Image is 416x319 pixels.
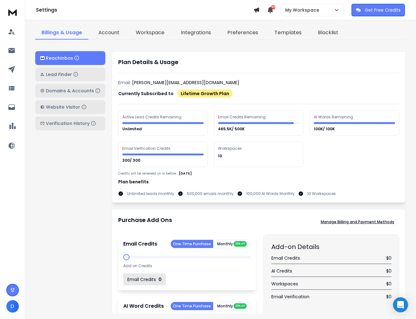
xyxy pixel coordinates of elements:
a: Account [92,26,126,40]
p: [PERSON_NAME][EMAIL_ADDRESS][DOMAIN_NAME] [132,79,239,86]
p: Credits will be renewed on or before : [118,171,178,176]
button: D [6,300,19,313]
a: Workspace [130,26,171,40]
div: Active Lead Credits Remaining [122,115,182,120]
span: $ 0 [386,268,391,274]
button: Manage Billing and Payment Methods [316,216,399,228]
h1: Settings [36,6,253,14]
span: $ 0 [386,281,391,287]
p: Unlimited leads monthly [127,191,174,196]
p: 500,000 emails monthly [187,191,234,196]
span: $ 0 [386,294,391,300]
p: 100,000 AI Words Monthly [246,191,295,196]
button: ReachInbox [35,51,105,65]
p: Currently Subscribed to [118,90,174,97]
button: Monthly 20% off [213,302,251,311]
p: 465.5K/ 500K [218,127,246,132]
button: Domains & Accounts [35,84,105,98]
a: Preferences [221,26,264,40]
p: AI Word Credits [123,302,164,310]
div: AI Words Remaining [314,115,354,120]
p: [DATE] [179,171,192,176]
button: Lead Finder [35,68,105,81]
div: Lifetime Growth Plan [177,89,233,98]
img: logo [6,6,19,18]
a: Integrations [175,26,217,40]
img: logo [40,56,45,60]
p: 10 [218,154,223,159]
button: One Time Purchase [171,240,213,248]
span: AI Credits [271,268,292,274]
button: Verification History [35,116,105,130]
p: Manage Billing and Payment Methods [321,219,394,224]
h1: Plan Details & Usage [118,58,399,67]
p: 100K/ 100K [314,127,336,132]
a: Templates [268,26,308,40]
div: Open Intercom Messenger [393,297,408,312]
p: 0 [158,276,162,283]
p: Unlimited [122,127,143,132]
p: 300/ 300 [122,158,141,163]
span: Email Verification [271,294,309,300]
p: Add on Credits [123,263,152,268]
span: Email Credits [271,255,300,261]
button: Website Visitor [35,100,105,114]
a: Billings & Usage [35,26,88,40]
p: Email Credits [127,276,156,283]
div: 20% off [234,303,247,309]
p: Get Free Credits [365,7,401,13]
span: 50 [271,5,275,9]
p: Email: [118,79,131,86]
div: Email Verification Credits [122,146,171,151]
button: Monthly 20% off [213,240,251,248]
p: 10 Workspaces [307,191,336,196]
div: Email Credits Remaining [218,115,267,120]
div: Workspaces [218,146,243,151]
h1: Purchase Add Ons [118,216,172,228]
p: Email Credits [123,240,157,248]
button: Get Free Credits [352,4,405,16]
span: $ 0 [386,255,391,261]
div: 20% off [234,241,247,247]
a: Blocklist [312,26,345,40]
h2: Add-on Details [271,242,391,251]
p: My Workspace [285,7,322,13]
h1: Plan benefits [118,179,399,185]
button: One Time Purchase [171,302,213,310]
span: Workspaces [271,281,298,287]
